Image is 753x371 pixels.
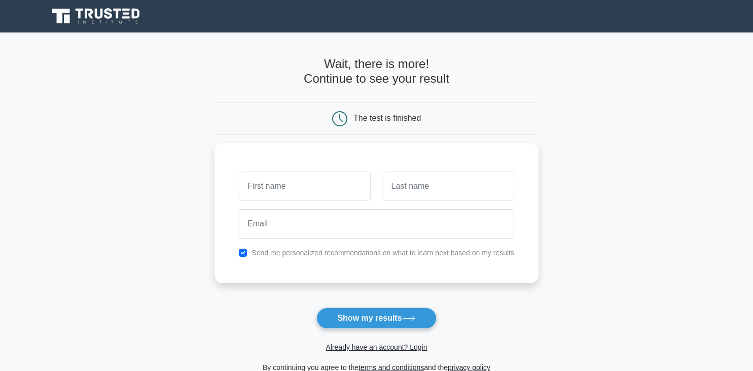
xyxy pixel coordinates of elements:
[326,343,427,351] a: Already have an account? Login
[252,249,514,257] label: Send me personalized recommendations on what to learn next based on my results
[214,57,539,86] h4: Wait, there is more! Continue to see your result
[239,209,514,239] input: Email
[353,114,421,122] div: The test is finished
[316,308,436,329] button: Show my results
[383,172,514,201] input: Last name
[239,172,370,201] input: First name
